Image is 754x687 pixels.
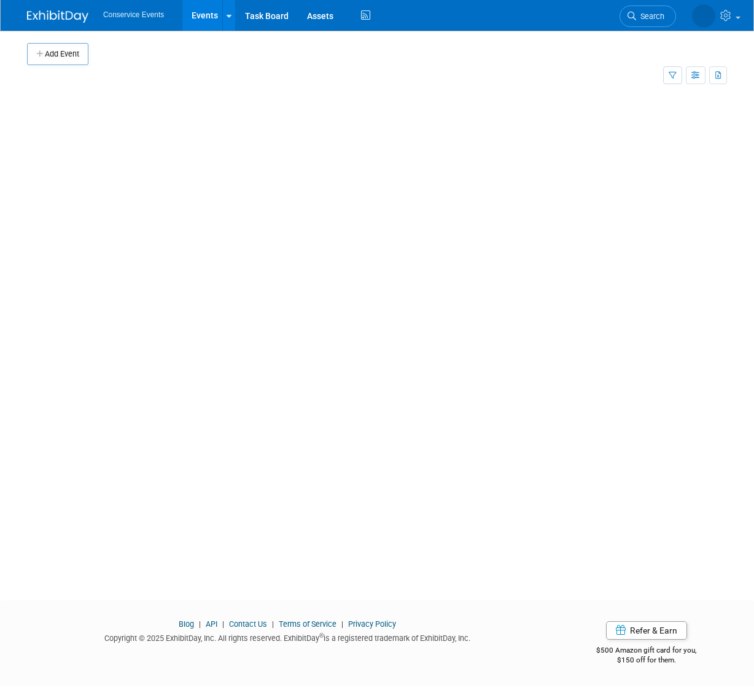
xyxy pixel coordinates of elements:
[566,655,728,665] div: $150 off for them.
[103,10,164,19] span: Conservice Events
[636,12,664,21] span: Search
[219,619,227,629] span: |
[206,619,217,629] a: API
[196,619,204,629] span: |
[348,619,396,629] a: Privacy Policy
[319,632,324,639] sup: ®
[606,621,687,640] a: Refer & Earn
[229,619,267,629] a: Contact Us
[279,619,336,629] a: Terms of Service
[27,630,548,644] div: Copyright © 2025 ExhibitDay, Inc. All rights reserved. ExhibitDay is a registered trademark of Ex...
[692,4,715,28] img: Amiee Griffey
[27,10,88,23] img: ExhibitDay
[269,619,277,629] span: |
[620,6,676,27] a: Search
[27,43,88,65] button: Add Event
[179,619,194,629] a: Blog
[338,619,346,629] span: |
[566,637,728,665] div: $500 Amazon gift card for you,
